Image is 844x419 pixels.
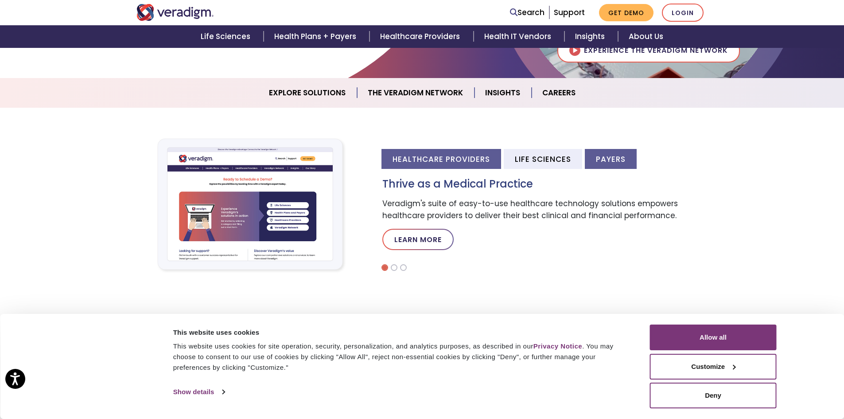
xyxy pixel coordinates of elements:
a: Get Demo [599,4,653,21]
a: Insights [475,82,532,104]
a: Explore Solutions [258,82,357,104]
a: Privacy Notice [533,342,582,350]
a: Learn More [382,229,454,250]
li: Payers [585,149,637,169]
button: Allow all [650,325,777,350]
button: Deny [650,383,777,408]
a: Health IT Vendors [474,25,564,48]
a: Search [510,7,545,19]
a: Life Sciences [190,25,264,48]
img: Veradigm logo [136,4,214,21]
button: Customize [650,354,777,380]
a: About Us [618,25,674,48]
a: Healthcare Providers [369,25,473,48]
h3: Thrive as a Medical Practice [382,178,708,191]
li: Life Sciences [504,149,582,169]
a: Insights [564,25,618,48]
p: Veradigm's suite of easy-to-use healthcare technology solutions empowers healthcare providers to ... [382,198,708,222]
a: Show details [173,385,225,399]
a: Login [662,4,704,22]
div: This website uses cookies for site operation, security, personalization, and analytics purposes, ... [173,341,630,373]
a: Support [554,7,585,18]
a: Careers [532,82,586,104]
div: This website uses cookies [173,327,630,338]
a: The Veradigm Network [357,82,475,104]
a: Health Plans + Payers [264,25,369,48]
iframe: Drift Chat Widget [674,355,833,408]
li: Healthcare Providers [381,149,501,169]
